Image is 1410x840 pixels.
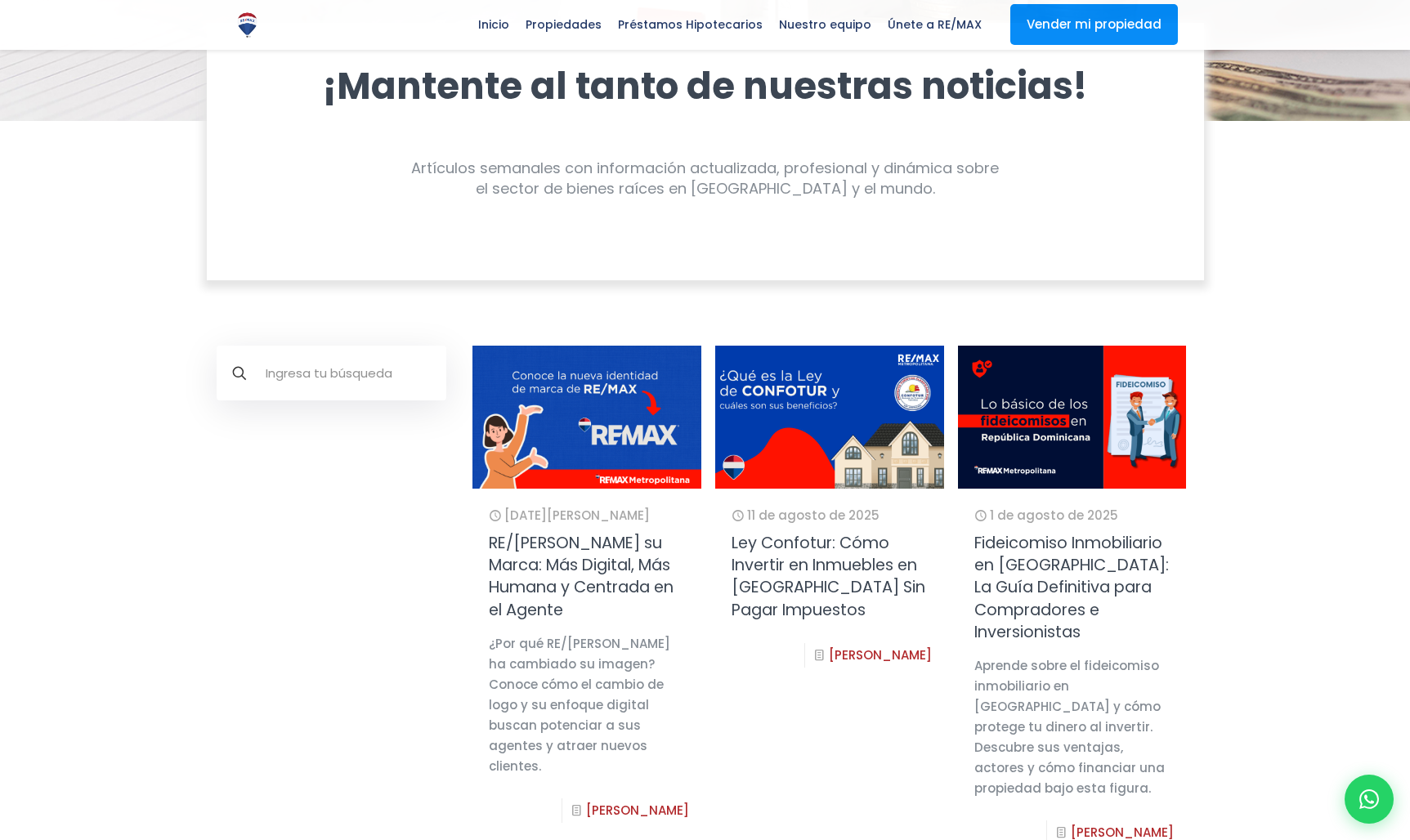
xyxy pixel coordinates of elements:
[704,338,955,495] img: Gráfico de una propiedad en venta exenta de impuestos por ley confotur
[829,646,932,664] a: [PERSON_NAME]
[470,12,517,37] span: Inicio
[517,12,610,37] span: Propiedades
[610,12,771,37] span: Préstamos Hipotecarios
[771,12,880,37] span: Nuestro equipo
[489,532,674,621] a: RE/[PERSON_NAME] su Marca: Más Digital, Más Humana y Centrada en el Agente
[504,507,650,524] span: [DATE][PERSON_NAME]
[489,633,684,776] div: ¿Por qué RE/[PERSON_NAME] ha cambiado su imagen? Conoce cómo el cambio de logo y su enfoque digit...
[448,1,488,15] span: Correo
[266,64,1145,109] h1: ¡Mantente al tanto de nuestras noticias!
[958,346,1186,489] img: Portada artículo del funcionamiento del fideicomiso inmobiliario en República Dominicana con sus ...
[266,158,1145,199] div: Artículos semanales con información actualizada, profesional y dinámica sobre el sector de bienes...
[990,507,1118,524] span: 1 de agosto de 2025
[472,346,701,489] img: miniatura gráfico con chica mostrando el nuevo logotipo de REMAX
[974,532,1169,643] a: Fideicomiso Inmobiliario en [GEOGRAPHIC_DATA]: La Guía Definitiva para Compradores e Inversionistas
[974,655,1170,798] div: Aprende sobre el fideicomiso inmobiliario en [GEOGRAPHIC_DATA] y cómo protege tu dinero al invert...
[747,507,880,524] span: 11 de agosto de 2025
[586,802,689,819] a: [PERSON_NAME]
[233,11,262,39] img: Logo de REMAX
[217,346,446,400] input: Ingresa tu búsqueda
[732,532,925,621] a: Ley Confotur: Cómo Invertir en Inmuebles en [GEOGRAPHIC_DATA] Sin Pagar Impuestos
[880,12,990,37] span: Únete a RE/MAX
[1010,4,1178,45] a: Vender mi propiedad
